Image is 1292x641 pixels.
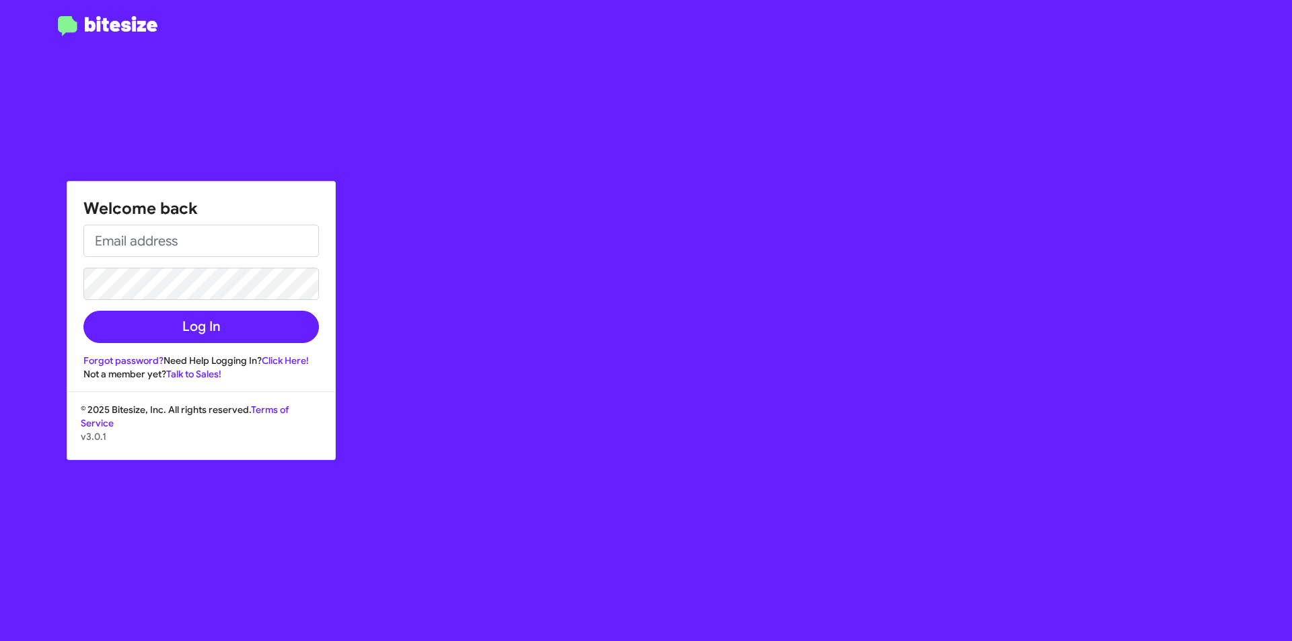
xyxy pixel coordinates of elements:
input: Email address [83,225,319,257]
a: Forgot password? [83,354,164,367]
div: © 2025 Bitesize, Inc. All rights reserved. [67,403,335,459]
div: Not a member yet? [83,367,319,381]
div: Need Help Logging In? [83,354,319,367]
a: Talk to Sales! [166,368,221,380]
button: Log In [83,311,319,343]
a: Click Here! [262,354,309,367]
p: v3.0.1 [81,430,322,443]
h1: Welcome back [83,198,319,219]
